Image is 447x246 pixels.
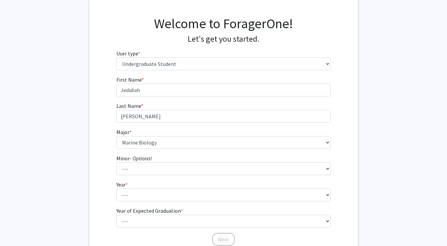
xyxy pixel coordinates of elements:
[5,216,29,241] iframe: Chat
[130,155,152,162] i: - Optional
[116,180,128,189] label: Year
[116,34,331,44] h4: Let's get you started.
[212,233,235,246] button: Next
[116,207,183,215] label: Year of Expected Graduation
[116,76,142,83] span: First Name
[116,154,152,162] label: Minor
[116,102,141,109] span: Last Name
[116,128,132,136] label: Major
[116,15,331,32] h1: Welcome to ForagerOne!
[116,49,140,57] label: User type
